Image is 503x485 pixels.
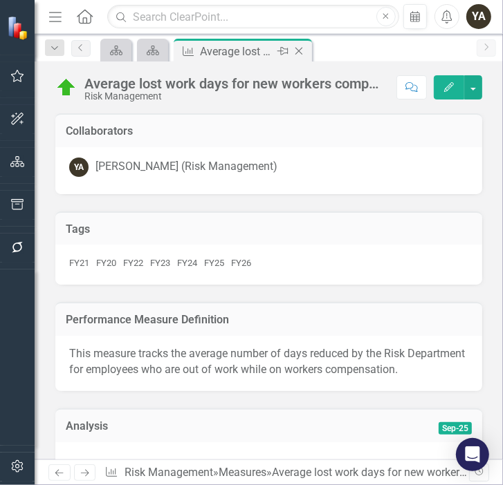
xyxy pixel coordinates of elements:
div: Open Intercom Messenger [456,438,489,471]
span: FY26 [231,258,251,268]
input: Search ClearPoint... [107,5,399,29]
p: This measure tracks the average number of days reduced by the Risk Department for employees who a... [69,346,468,378]
div: [PERSON_NAME] (Risk Management) [95,159,277,175]
h3: Analysis [66,420,294,432]
span: FY24 [177,258,197,268]
h3: Tags [66,223,472,236]
div: Average lost work days for new workers compensation claims (days) [200,43,274,60]
span: FY23 [150,258,170,268]
span: FY25 [204,258,224,268]
div: YA [69,158,89,177]
div: Risk Management [84,91,383,102]
button: YA [466,4,491,29]
span: FY20 [96,258,116,268]
h3: Performance Measure Definition [66,314,472,326]
h3: Collaborators [66,125,472,137]
img: ClearPoint Strategy [7,15,31,39]
span: FY22 [123,258,143,268]
div: Average lost work days for new workers compensation claims (days) [84,76,383,91]
img: On Target [55,77,77,99]
a: Measures [219,466,266,479]
a: Risk Management [125,466,213,479]
span: Sep-25 [439,422,472,435]
span: FY21 [69,258,89,268]
div: » » [104,465,468,481]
